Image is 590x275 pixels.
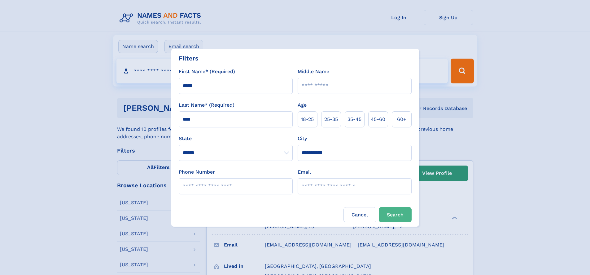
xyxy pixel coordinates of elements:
label: Last Name* (Required) [179,101,234,109]
label: Cancel [343,207,376,222]
label: Middle Name [298,68,329,75]
span: 25‑35 [324,116,338,123]
label: Age [298,101,307,109]
span: 35‑45 [347,116,361,123]
label: State [179,135,293,142]
label: Phone Number [179,168,215,176]
label: Email [298,168,311,176]
span: 60+ [397,116,406,123]
div: Filters [179,54,199,63]
button: Search [379,207,412,222]
label: City [298,135,307,142]
label: First Name* (Required) [179,68,235,75]
span: 18‑25 [301,116,314,123]
span: 45‑60 [371,116,385,123]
